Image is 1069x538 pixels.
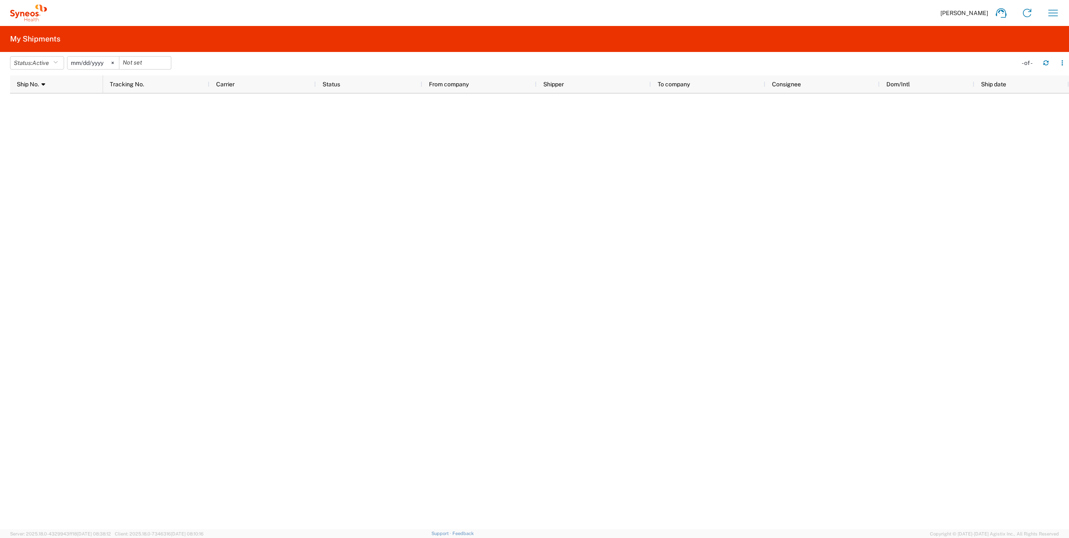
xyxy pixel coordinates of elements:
span: To company [658,81,690,88]
a: Feedback [452,531,474,536]
input: Not set [119,57,171,69]
span: Shipper [543,81,564,88]
h2: My Shipments [10,34,60,44]
button: Status:Active [10,56,64,70]
span: [DATE] 08:38:12 [77,531,111,536]
span: [DATE] 08:10:16 [171,531,204,536]
span: Copyright © [DATE]-[DATE] Agistix Inc., All Rights Reserved [930,530,1059,538]
input: Not set [67,57,119,69]
span: Consignee [772,81,801,88]
a: Support [431,531,452,536]
span: Dom/Intl [886,81,910,88]
span: Ship No. [17,81,39,88]
span: Tracking No. [110,81,144,88]
span: From company [429,81,469,88]
span: Active [32,59,49,66]
span: Server: 2025.18.0-4329943ff18 [10,531,111,536]
span: Client: 2025.18.0-7346316 [115,531,204,536]
div: - of - [1022,59,1036,67]
span: Carrier [216,81,235,88]
span: [PERSON_NAME] [940,9,988,17]
span: Ship date [981,81,1006,88]
span: Status [323,81,340,88]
